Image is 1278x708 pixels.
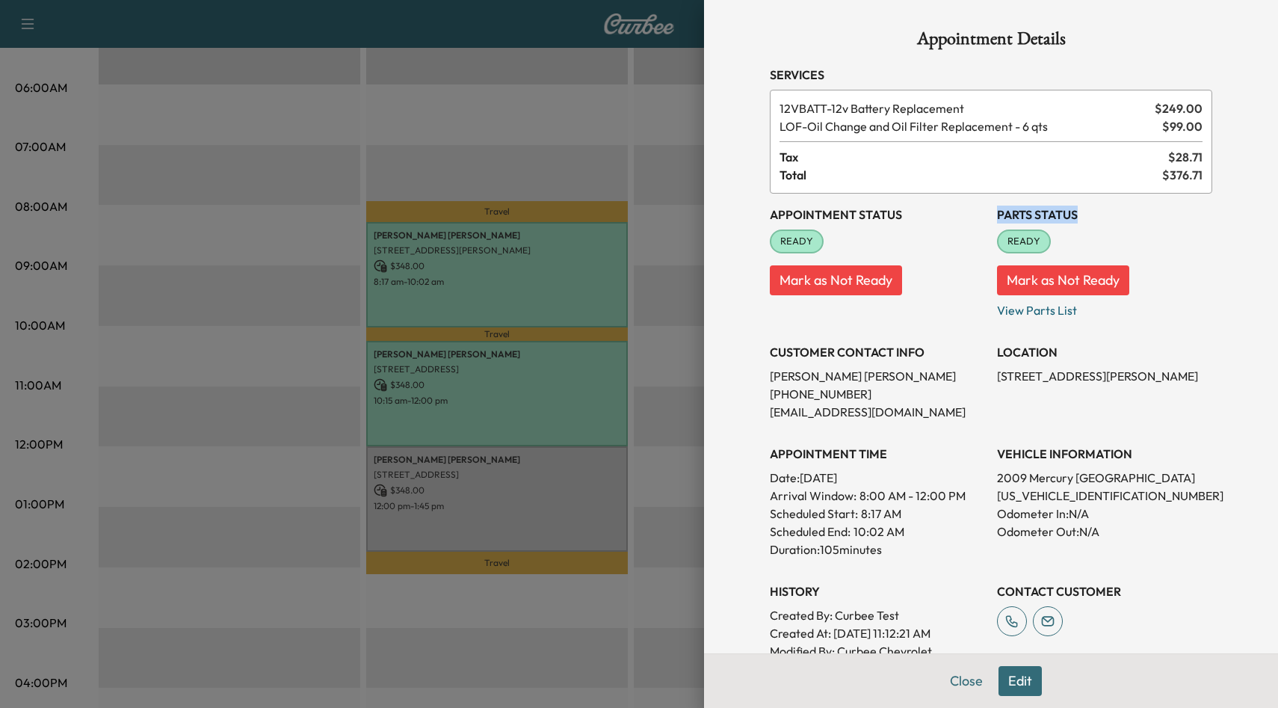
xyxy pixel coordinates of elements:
button: Mark as Not Ready [997,265,1129,295]
span: 12v Battery Replacement [780,99,1149,117]
button: Edit [998,666,1042,696]
button: Close [940,666,993,696]
p: [PERSON_NAME] [PERSON_NAME] [770,367,985,385]
h3: CONTACT CUSTOMER [997,582,1212,600]
span: $ 249.00 [1155,99,1203,117]
h3: Appointment Status [770,206,985,224]
h3: APPOINTMENT TIME [770,445,985,463]
span: $ 28.71 [1168,148,1203,166]
p: Scheduled End: [770,523,851,541]
p: 8:17 AM [861,505,901,523]
p: Modified By : Curbee Chevrolet [770,642,985,660]
p: [EMAIL_ADDRESS][DOMAIN_NAME] [770,403,985,421]
span: 8:00 AM - 12:00 PM [859,487,966,505]
h1: Appointment Details [770,30,1212,54]
p: Date: [DATE] [770,469,985,487]
span: Tax [780,148,1168,166]
p: 10:02 AM [853,523,904,541]
h3: Services [770,66,1212,84]
h3: Parts Status [997,206,1212,224]
p: [PHONE_NUMBER] [770,385,985,403]
span: $ 99.00 [1162,117,1203,135]
h3: VEHICLE INFORMATION [997,445,1212,463]
p: 2009 Mercury [GEOGRAPHIC_DATA] [997,469,1212,487]
h3: History [770,582,985,600]
p: Arrival Window: [770,487,985,505]
span: Oil Change and Oil Filter Replacement - 6 qts [780,117,1156,135]
p: Odometer In: N/A [997,505,1212,523]
h3: CUSTOMER CONTACT INFO [770,343,985,361]
span: $ 376.71 [1162,166,1203,184]
h3: LOCATION [997,343,1212,361]
p: [US_VEHICLE_IDENTIFICATION_NUMBER] [997,487,1212,505]
p: Odometer Out: N/A [997,523,1212,541]
p: [STREET_ADDRESS][PERSON_NAME] [997,367,1212,385]
p: Duration: 105 minutes [770,541,985,558]
p: Created At : [DATE] 11:12:21 AM [770,624,985,642]
span: READY [771,234,822,249]
span: READY [998,234,1049,249]
button: Mark as Not Ready [770,265,902,295]
p: Created By : Curbee Test [770,606,985,624]
p: View Parts List [997,295,1212,319]
p: Scheduled Start: [770,505,858,523]
span: Total [780,166,1162,184]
